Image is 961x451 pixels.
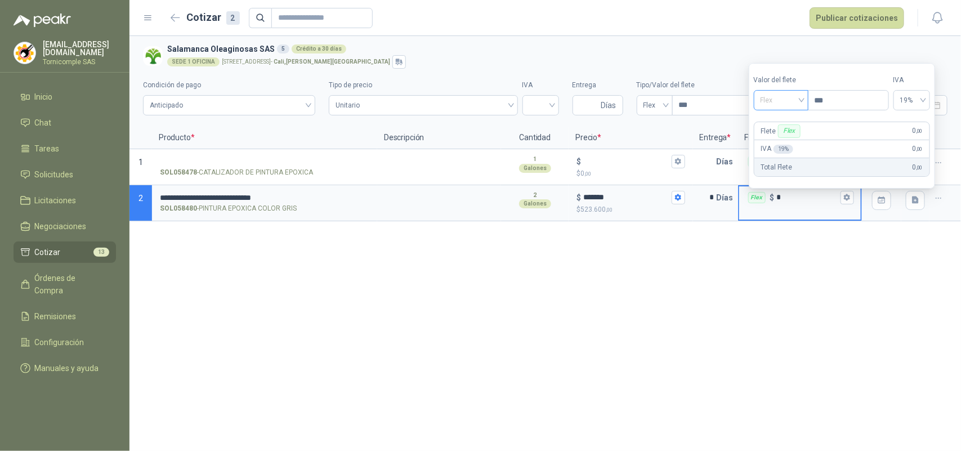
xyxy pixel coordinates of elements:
[150,97,309,114] span: Anticipado
[584,171,591,177] span: ,00
[35,336,84,349] span: Configuración
[754,75,808,86] label: Valor del flete
[35,142,60,155] span: Tareas
[187,10,240,25] h2: Cotizar
[912,144,922,154] span: 0
[693,127,738,149] p: Entrega
[900,92,923,109] span: 19%
[912,162,922,173] span: 0
[569,127,692,149] p: Precio
[573,80,623,91] label: Entrega
[777,193,838,202] input: Flex $
[738,127,862,149] p: Flete
[580,206,613,213] span: 523.600
[160,203,197,214] strong: SOL058480
[336,97,511,114] span: Unitario
[167,57,220,66] div: SEDE 1 OFICINA
[778,124,800,138] div: Flex
[14,267,116,301] a: Órdenes de Compra
[533,155,537,164] p: 1
[160,167,197,178] strong: SOL058478
[770,191,775,204] p: $
[222,59,390,65] p: [STREET_ADDRESS] -
[14,14,71,27] img: Logo peakr
[329,80,517,91] label: Tipo de precio
[761,92,802,109] span: Flex
[43,59,116,65] p: Tornicomple SAS
[717,186,738,209] p: Días
[841,191,854,204] button: Flex $
[35,246,61,258] span: Cotizar
[916,146,923,152] span: ,00
[501,127,569,149] p: Cantidad
[637,80,814,91] label: Tipo/Valor del flete
[35,220,87,233] span: Negociaciones
[14,242,116,263] a: Cotizar13
[35,272,105,297] span: Órdenes de Compra
[160,158,369,166] input: SOL058478-CATALIZADOR DE PINTURA EPOXICA
[226,11,240,25] div: 2
[292,44,346,53] div: Crédito a 30 días
[519,164,551,173] div: Galones
[893,75,930,86] label: IVA
[748,156,766,167] div: Flex
[143,80,315,91] label: Condición de pago
[35,91,53,103] span: Inicio
[14,358,116,379] a: Manuales y ayuda
[583,193,669,202] input: $$523.600,00
[35,362,99,374] span: Manuales y ayuda
[912,126,922,136] span: 0
[643,97,666,114] span: Flex
[522,80,559,91] label: IVA
[576,155,581,168] p: $
[138,194,143,203] span: 2
[533,191,537,200] p: 2
[774,145,793,154] div: 19 %
[377,127,501,149] p: Descripción
[761,162,792,173] p: Total Flete
[810,7,904,29] button: Publicar cotizaciones
[14,216,116,237] a: Negociaciones
[14,190,116,211] a: Licitaciones
[138,158,143,167] span: 1
[761,124,803,138] p: Flete
[43,41,116,56] p: [EMAIL_ADDRESS][DOMAIN_NAME]
[93,248,109,257] span: 13
[717,150,738,173] p: Días
[143,46,163,66] img: Company Logo
[761,144,793,154] p: IVA
[160,203,297,214] p: - PINTURA EPOXICA COLOR GRIS
[14,138,116,159] a: Tareas
[576,204,685,215] p: $
[580,169,591,177] span: 0
[601,96,616,115] span: Días
[14,306,116,327] a: Remisiones
[274,59,390,65] strong: Cali , [PERSON_NAME][GEOGRAPHIC_DATA]
[916,128,923,134] span: ,00
[748,192,766,203] div: Flex
[14,112,116,133] a: Chat
[35,168,74,181] span: Solicitudes
[519,199,551,208] div: Galones
[160,167,313,178] p: - CATALIZADOR DE PINTURA EPOXICA
[916,164,923,171] span: ,00
[277,44,289,53] div: 5
[152,127,377,149] p: Producto
[14,164,116,185] a: Solicitudes
[606,207,613,213] span: ,00
[576,168,685,179] p: $
[35,310,77,323] span: Remisiones
[14,332,116,353] a: Configuración
[672,155,685,168] button: $$0,00
[167,43,943,55] h3: Salamanca Oleaginosas SAS
[160,194,369,202] input: SOL058480-PINTURA EPOXICA COLOR GRIS
[14,86,116,108] a: Inicio
[672,191,685,204] button: $$523.600,00
[35,194,77,207] span: Licitaciones
[583,157,669,166] input: $$0,00
[35,117,52,129] span: Chat
[576,191,581,204] p: $
[14,42,35,64] img: Company Logo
